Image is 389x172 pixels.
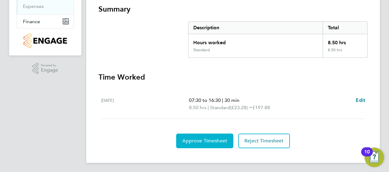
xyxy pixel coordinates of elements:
[364,152,370,160] div: 10
[24,33,67,48] img: countryside-properties-logo-retina.png
[224,97,239,103] span: 30 min
[210,104,230,111] span: Standard
[98,4,368,14] h3: Summary
[32,63,58,74] a: Powered byEngage
[230,105,252,110] span: (£23.28) =
[365,148,384,167] button: Open Resource Center, 10 new notifications
[176,134,233,148] button: Approve Timesheet
[23,19,40,24] span: Finance
[238,134,290,148] button: Reject Timesheet
[323,48,367,57] div: 8.50 hrs
[23,3,44,9] a: Expenses
[323,34,367,48] div: 8.50 hrs
[244,138,284,144] span: Reject Timesheet
[17,33,74,48] a: Go to home page
[189,105,206,110] span: 8.50 hrs
[323,22,367,34] div: Total
[189,97,221,103] span: 07:30 to 16:30
[188,34,323,48] div: Hours worked
[208,105,209,110] span: |
[222,97,223,103] span: |
[188,21,368,58] div: Summary
[356,97,365,103] span: Edit
[101,97,189,111] div: [DATE]
[17,15,74,28] button: Finance
[193,48,210,52] div: Standard
[188,22,323,34] div: Description
[182,138,227,144] span: Approve Timesheet
[41,63,58,68] span: Powered by
[356,97,365,104] a: Edit
[41,68,58,73] span: Engage
[98,72,368,82] h3: Time Worked
[252,105,270,110] span: £197.88
[98,4,368,148] section: Timesheet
